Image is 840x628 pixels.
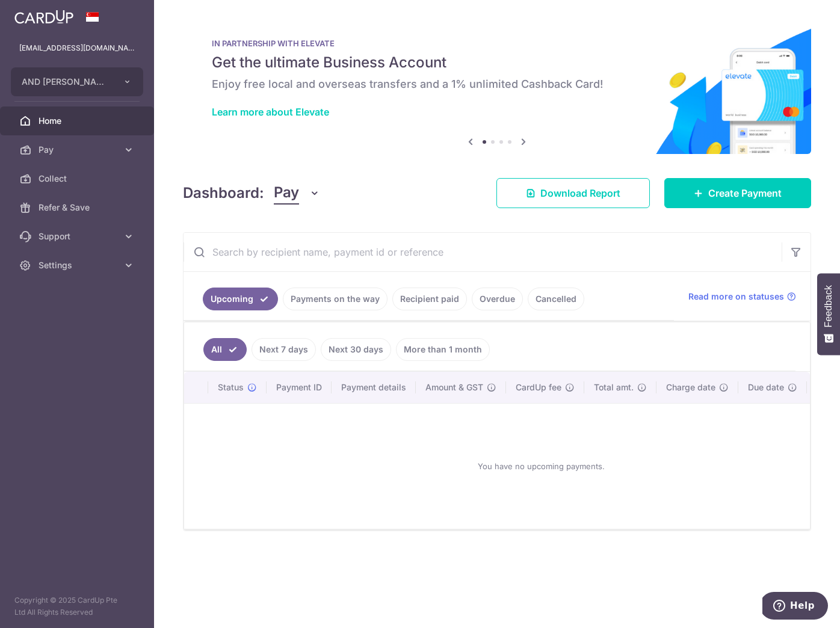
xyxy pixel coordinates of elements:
[252,338,316,361] a: Next 7 days
[396,338,490,361] a: More than 1 month
[212,77,782,91] h6: Enjoy free local and overseas transfers and a 1% unlimited Cashback Card!
[39,259,118,271] span: Settings
[274,182,320,205] button: Pay
[425,381,483,393] span: Amount & GST
[688,291,796,303] a: Read more on statuses
[212,38,782,48] p: IN PARTNERSHIP WITH ELEVATE
[183,182,264,204] h4: Dashboard:
[321,338,391,361] a: Next 30 days
[39,202,118,214] span: Refer & Save
[748,381,784,393] span: Due date
[203,288,278,310] a: Upcoming
[203,338,247,361] a: All
[19,42,135,54] p: [EMAIL_ADDRESS][DOMAIN_NAME]
[708,186,782,200] span: Create Payment
[823,285,834,327] span: Feedback
[11,67,143,96] button: AND [PERSON_NAME] PTE. LTD.
[762,592,828,622] iframe: Opens a widget where you can find more information
[39,173,118,185] span: Collect
[332,372,416,403] th: Payment details
[22,76,111,88] span: AND [PERSON_NAME] PTE. LTD.
[183,19,811,154] img: Renovation banner
[666,381,715,393] span: Charge date
[540,186,620,200] span: Download Report
[392,288,467,310] a: Recipient paid
[283,288,388,310] a: Payments on the way
[528,288,584,310] a: Cancelled
[664,178,811,208] a: Create Payment
[688,291,784,303] span: Read more on statuses
[39,115,118,127] span: Home
[39,144,118,156] span: Pay
[212,106,329,118] a: Learn more about Elevate
[267,372,332,403] th: Payment ID
[218,381,244,393] span: Status
[274,182,299,205] span: Pay
[594,381,634,393] span: Total amt.
[516,381,561,393] span: CardUp fee
[39,230,118,242] span: Support
[817,273,840,355] button: Feedback - Show survey
[14,10,73,24] img: CardUp
[472,288,523,310] a: Overdue
[184,233,782,271] input: Search by recipient name, payment id or reference
[212,53,782,72] h5: Get the ultimate Business Account
[496,178,650,208] a: Download Report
